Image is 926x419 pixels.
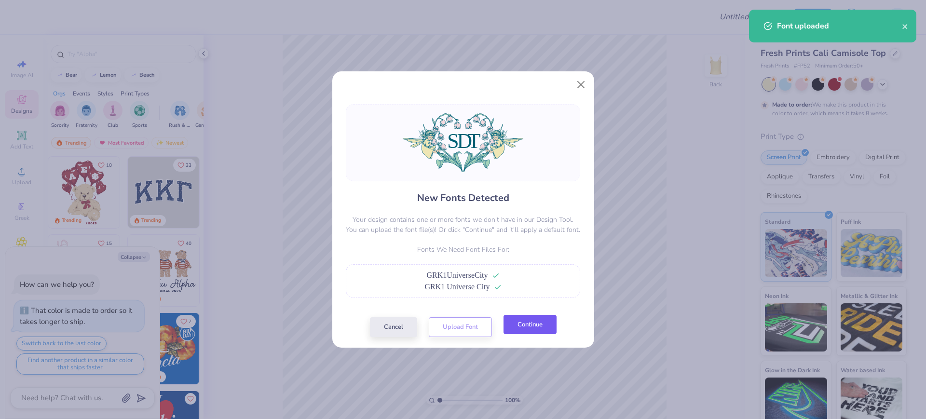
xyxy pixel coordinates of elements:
h4: New Fonts Detected [417,191,509,205]
button: Close [572,76,590,94]
button: Cancel [370,317,417,337]
p: Fonts We Need Font Files For: [346,244,580,255]
span: GRK1 Universe City [424,283,490,291]
p: Your design contains one or more fonts we don't have in our Design Tool. You can upload the font ... [346,215,580,235]
button: close [902,20,909,32]
span: GRK1UniverseCity [426,271,488,279]
div: Font uploaded [777,20,902,32]
button: Continue [504,315,557,335]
